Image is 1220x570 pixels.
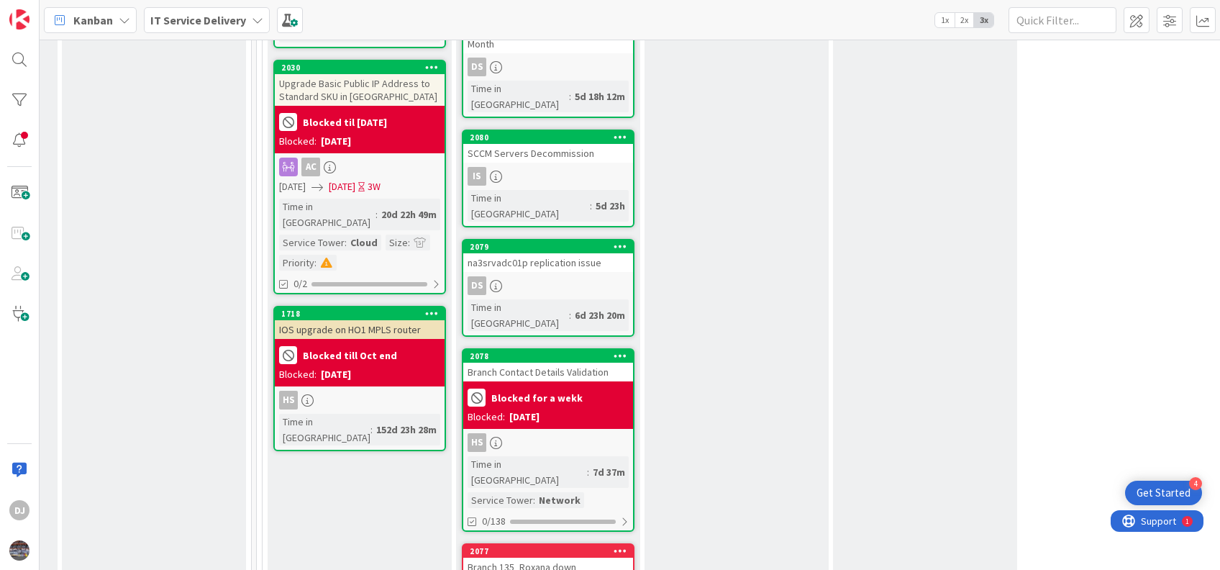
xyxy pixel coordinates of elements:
div: Blocked: [279,134,317,149]
img: avatar [9,540,29,561]
div: 2080 [470,132,633,142]
div: 2080SCCM Servers Decommission [463,131,633,163]
div: HS [468,433,486,452]
div: 2079 [463,240,633,253]
span: Support [30,2,65,19]
span: [DATE] [329,179,355,194]
div: 4 [1189,477,1202,490]
div: 2078 [463,350,633,363]
div: AC [301,158,320,176]
div: [DATE] [321,367,351,382]
div: 152d 23h 28m [373,422,440,438]
div: Upgrade Basic Public IP Address to Standard SKU in [GEOGRAPHIC_DATA] [275,74,445,106]
div: Cloud [347,235,381,250]
span: : [569,307,571,323]
div: IOS upgrade on HO1 MPLS router [275,320,445,339]
div: 2079na3srvadc01p replication issue [463,240,633,272]
div: Size [386,235,408,250]
div: Is [463,167,633,186]
div: 5d 18h 12m [571,89,629,104]
span: 0/2 [293,276,307,291]
div: DS [463,58,633,76]
div: DS [468,276,486,295]
div: 1718 [275,307,445,320]
div: 2077 [470,546,633,556]
b: Blocked til [DATE] [303,117,387,127]
div: Blocked: [279,367,317,382]
img: Visit kanbanzone.com [9,9,29,30]
span: : [370,422,373,438]
div: 1718 [281,309,445,319]
div: [DATE] [509,410,540,425]
div: Service Tower [279,235,345,250]
div: 7d 37m [589,464,629,480]
div: Time in [GEOGRAPHIC_DATA] [468,81,569,112]
div: HS [275,391,445,410]
b: Blocked for a wekk [491,393,583,403]
span: 2x [955,13,974,27]
div: 2078Branch Contact Details Validation [463,350,633,381]
div: SCCM Servers Decommission [463,144,633,163]
div: 6d 23h 20m [571,307,629,323]
div: Get Started [1137,486,1191,500]
div: 2030 [275,61,445,74]
div: Time in [GEOGRAPHIC_DATA] [468,190,590,222]
span: : [345,235,347,250]
input: Quick Filter... [1009,7,1116,33]
div: 2079 [470,242,633,252]
div: DS [468,58,486,76]
div: 1718IOS upgrade on HO1 MPLS router [275,307,445,339]
span: : [590,198,592,214]
div: 2080 [463,131,633,144]
span: 1x [935,13,955,27]
div: HS [463,433,633,452]
span: : [533,492,535,508]
div: DS [463,276,633,295]
div: 2030Upgrade Basic Public IP Address to Standard SKU in [GEOGRAPHIC_DATA] [275,61,445,106]
div: Network [535,492,584,508]
div: Is [468,167,486,186]
span: Kanban [73,12,113,29]
div: 20d 22h 49m [378,207,440,222]
div: Open Get Started checklist, remaining modules: 4 [1125,481,1202,505]
div: Branch Contact Details Validation [463,363,633,381]
span: 3x [974,13,993,27]
div: AC [275,158,445,176]
div: DJ [9,500,29,520]
b: Blocked till Oct end [303,350,397,361]
div: [DATE] [321,134,351,149]
span: [DATE] [279,179,306,194]
div: 5d 23h [592,198,629,214]
div: Time in [GEOGRAPHIC_DATA] [468,299,569,331]
div: 1 [75,6,78,17]
div: 2077 [463,545,633,558]
b: IT Service Delivery [150,13,246,27]
div: 3W [368,179,381,194]
div: HS [279,391,298,410]
div: Time in [GEOGRAPHIC_DATA] [279,414,370,445]
span: : [375,207,378,222]
div: Priority [279,255,314,271]
div: Service Tower [468,492,533,508]
div: 2030 [281,63,445,73]
div: na3srvadc01p replication issue [463,253,633,272]
span: : [569,89,571,104]
span: : [408,235,410,250]
div: Time in [GEOGRAPHIC_DATA] [468,456,587,488]
div: 2078 [470,351,633,361]
div: Blocked: [468,410,505,425]
span: 0/138 [482,514,506,529]
span: : [314,255,317,271]
div: Time in [GEOGRAPHIC_DATA] [279,199,375,230]
span: : [587,464,589,480]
